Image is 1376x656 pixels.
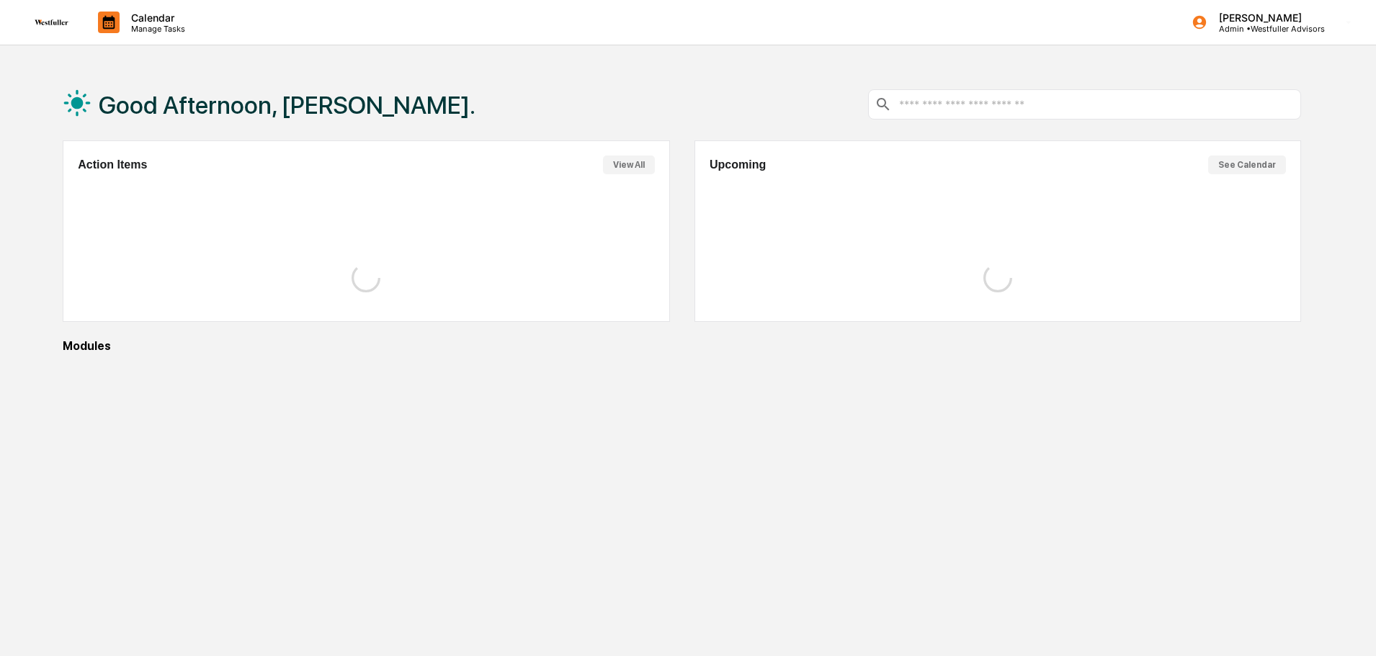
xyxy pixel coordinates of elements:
img: logo [35,19,69,25]
h1: Good Afternoon, [PERSON_NAME]. [99,91,475,120]
p: Manage Tasks [120,24,192,34]
button: View All [603,156,655,174]
p: Admin • Westfuller Advisors [1207,24,1325,34]
p: Calendar [120,12,192,24]
h2: Action Items [78,158,147,171]
div: Modules [63,339,1301,353]
button: See Calendar [1208,156,1286,174]
p: [PERSON_NAME] [1207,12,1325,24]
h2: Upcoming [710,158,766,171]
